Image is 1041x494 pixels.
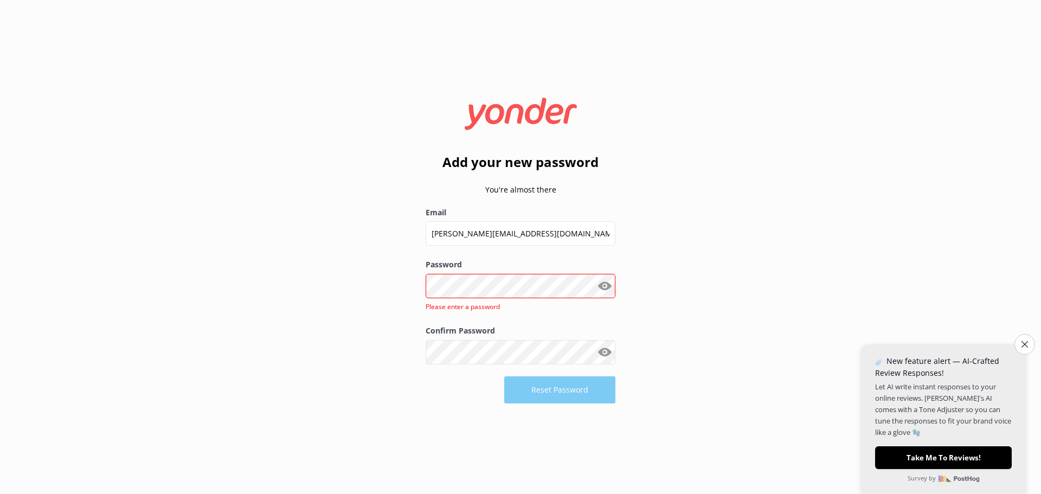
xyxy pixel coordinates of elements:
[594,341,615,363] button: Show password
[426,221,615,246] input: user@emailaddress.com
[426,259,615,271] label: Password
[426,302,500,311] span: Please enter a password
[426,184,615,196] p: You're almost there
[594,275,615,297] button: Show password
[426,152,615,172] h2: Add your new password
[426,207,615,219] label: Email
[426,325,615,337] label: Confirm Password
